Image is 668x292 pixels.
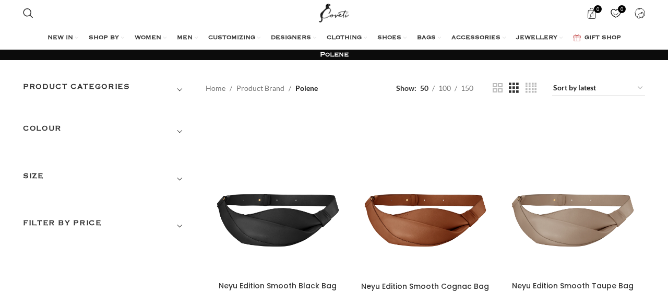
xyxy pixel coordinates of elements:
[353,111,498,277] a: Neyu Edition Smooth Cognac Bag
[89,34,119,42] span: SHOP BY
[177,34,193,42] span: MEN
[327,28,367,49] a: CLOTHING
[47,28,78,49] a: NEW IN
[208,28,260,49] a: CUSTOMIZING
[512,281,634,291] a: Neyu Edition Smooth Taupe Bag
[516,28,563,49] a: JEWELLERY
[135,34,161,42] span: WOMEN
[573,34,581,41] img: GiftBag
[500,111,645,276] a: Neyu Edition Smooth Taupe Bag
[594,5,602,13] span: 0
[417,34,436,42] span: BAGS
[377,28,407,49] a: SHOES
[219,281,337,291] a: Neyu Edition Smooth Black Bag
[618,5,626,13] span: 0
[206,111,350,276] a: Neyu Edition Smooth Black Bag
[377,34,401,42] span: SHOES
[23,81,190,99] h3: Product categories
[605,3,626,24] div: My Wishlist
[18,3,39,24] a: Search
[516,34,557,42] span: JEWELLERY
[177,28,198,49] a: MEN
[317,8,352,17] a: Site logo
[271,34,311,42] span: DESIGNERS
[135,28,166,49] a: WOMEN
[584,34,621,42] span: GIFT SHOP
[89,28,124,49] a: SHOP BY
[18,28,650,49] div: Main navigation
[417,28,441,49] a: BAGS
[361,281,489,291] a: Neyu Edition Smooth Cognac Bag
[605,3,626,24] a: 0
[23,217,190,235] h3: Filter by price
[451,34,500,42] span: ACCESSORIES
[23,170,190,188] h3: SIZE
[327,34,362,42] span: CLOTHING
[23,123,190,141] h3: COLOUR
[208,34,255,42] span: CUSTOMIZING
[581,3,602,24] a: 0
[451,28,506,49] a: ACCESSORIES
[47,34,73,42] span: NEW IN
[271,28,316,49] a: DESIGNERS
[573,28,621,49] a: GIFT SHOP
